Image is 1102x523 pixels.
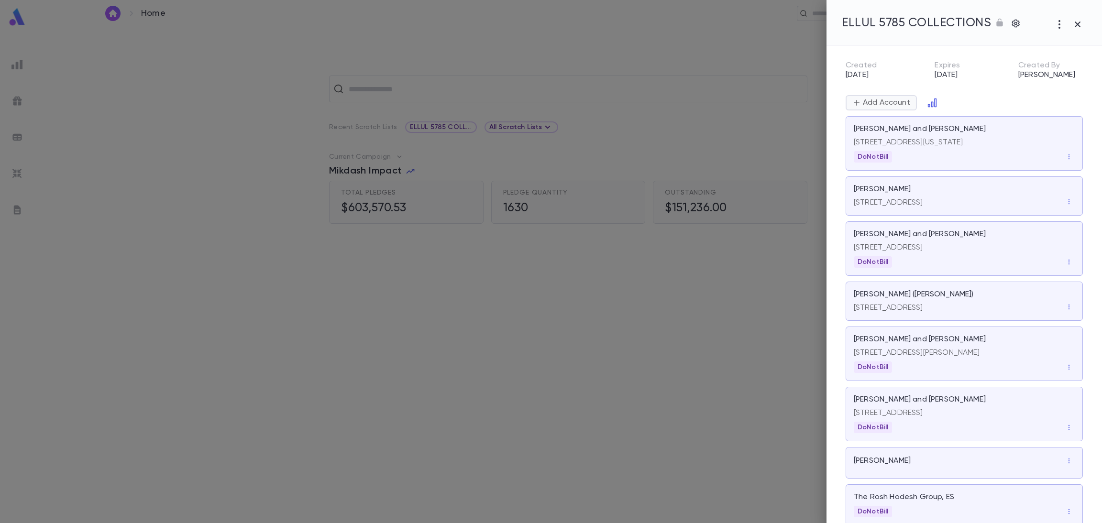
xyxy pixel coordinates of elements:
p: The Rosh Hodesh Group, ES [854,492,954,502]
p: [STREET_ADDRESS][US_STATE] [854,138,1075,147]
span: DoNotBill [854,363,892,371]
span: DoNotBill [854,153,892,161]
button: Open in Data Center [925,95,940,110]
p: [PERSON_NAME] and [PERSON_NAME] [854,335,986,344]
p: [PERSON_NAME] and [PERSON_NAME] [854,395,986,404]
div: [DATE] [846,61,877,80]
p: [PERSON_NAME] [854,185,911,194]
button: Add Account [846,95,917,110]
span: DoNotBill [854,424,892,431]
p: [STREET_ADDRESS] [854,303,923,313]
p: [STREET_ADDRESS] [854,408,1075,418]
p: [PERSON_NAME] and [PERSON_NAME] [854,124,986,134]
h5: ELLUL 5785 COLLECTIONS [842,16,991,31]
p: [PERSON_NAME] [854,456,911,466]
p: Created By [1018,61,1075,70]
div: [DATE] [935,61,960,80]
span: DoNotBill [854,258,892,266]
p: [STREET_ADDRESS] [854,243,1075,252]
div: [PERSON_NAME] [1018,61,1075,80]
p: [PERSON_NAME] and [PERSON_NAME] [854,229,986,239]
p: [PERSON_NAME] ([PERSON_NAME]) [854,290,974,299]
p: Expires [935,61,960,70]
p: [STREET_ADDRESS] [854,198,923,207]
p: Created [846,61,877,70]
p: [STREET_ADDRESS][PERSON_NAME] [854,348,1075,358]
p: Add Account [861,98,910,108]
span: DoNotBill [854,508,892,515]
